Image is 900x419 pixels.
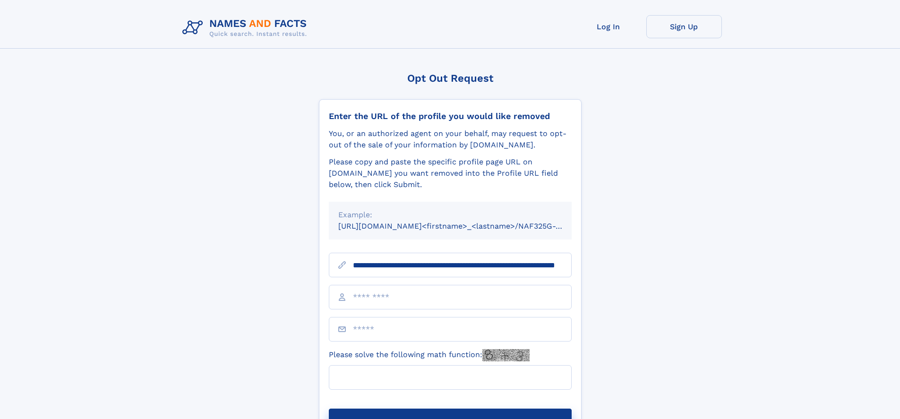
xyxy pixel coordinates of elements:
div: Example: [338,209,562,221]
div: Please copy and paste the specific profile page URL on [DOMAIN_NAME] you want removed into the Pr... [329,156,572,190]
img: Logo Names and Facts [179,15,315,41]
div: You, or an authorized agent on your behalf, may request to opt-out of the sale of your informatio... [329,128,572,151]
a: Sign Up [646,15,722,38]
small: [URL][DOMAIN_NAME]<firstname>_<lastname>/NAF325G-xxxxxxxx [338,222,590,231]
div: Opt Out Request [319,72,582,84]
label: Please solve the following math function: [329,349,530,361]
a: Log In [571,15,646,38]
div: Enter the URL of the profile you would like removed [329,111,572,121]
